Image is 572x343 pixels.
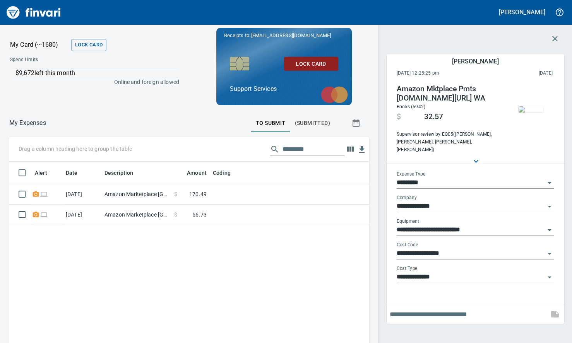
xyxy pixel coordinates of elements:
button: Open [544,248,555,259]
button: Choose columns to display [344,143,356,155]
span: Receipt Required [32,191,40,196]
p: Drag a column heading here to group the table [19,145,132,153]
span: Books (5942) [397,104,425,109]
span: Receipt Required [32,212,40,217]
button: Open [544,177,555,188]
span: Alert [35,168,57,177]
button: Open [544,201,555,212]
span: Date [66,168,78,177]
label: Cost Type [397,266,418,271]
span: Online transaction [40,212,48,217]
td: Amazon Marketplace [GEOGRAPHIC_DATA] [GEOGRAPHIC_DATA] [101,205,171,225]
p: My Card (···1680) [10,40,68,49]
span: 170.49 [189,190,207,198]
label: Company [397,195,417,200]
h5: [PERSON_NAME] [452,57,498,65]
span: Description [104,168,134,177]
span: $ [174,190,177,198]
span: To Submit [256,118,286,128]
label: Equipment [397,219,419,224]
span: $ [174,211,177,218]
img: mastercard.svg [317,82,352,107]
span: 56.73 [192,211,207,218]
button: Lock Card [71,39,106,51]
h5: [PERSON_NAME] [499,8,545,16]
span: [EMAIL_ADDRESS][DOMAIN_NAME] [250,32,332,39]
span: Online transaction [40,191,48,196]
span: Amount [177,168,207,177]
span: Spend Limits [10,56,108,64]
button: Close transaction [546,29,564,48]
label: Expense Type [397,172,425,176]
td: [DATE] [63,205,101,225]
p: Support Services [230,84,338,94]
button: Download Table [356,144,368,155]
span: Date [66,168,88,177]
p: $9,672 left this month [15,68,178,78]
p: Online and foreign allowed [4,78,179,86]
td: Amazon Marketplace [GEOGRAPHIC_DATA] [GEOGRAPHIC_DATA] [101,184,171,205]
button: [PERSON_NAME] [497,6,547,18]
h4: Amazon Mktplace Pmts [DOMAIN_NAME][URL] WA [397,84,502,103]
span: [DATE] 12:25:25 pm [397,70,489,77]
span: (Submitted) [295,118,330,128]
p: My Expenses [9,118,46,128]
span: Coding [213,168,231,177]
button: Open [544,272,555,283]
span: Amount [187,168,207,177]
span: Alert [35,168,47,177]
nav: breadcrumb [9,118,46,128]
span: $ [397,112,401,121]
span: Supervisor review by: EQ05 ([PERSON_NAME], [PERSON_NAME], [PERSON_NAME], [PERSON_NAME]) [397,131,502,154]
span: Description [104,168,144,177]
img: Finvari [5,3,63,22]
span: Lock Card [290,59,332,69]
button: Lock Card [284,57,338,71]
span: Coding [213,168,241,177]
button: Open [544,225,555,235]
td: [DATE] [63,184,101,205]
span: This charge was settled by the merchant and appears on the 2025/08/30 statement. [489,70,553,77]
span: 32.57 [424,112,443,121]
label: Cost Code [397,242,418,247]
span: Lock Card [75,41,103,49]
p: Receipts to: [224,32,344,39]
span: This records your note into the expense [546,305,564,324]
img: receipts%2Ftapani%2F2025-09-02%2F9mFQdhIF8zLowLGbDphOVZksN8b2__DuMmyQ3Kr4UAjrzQvzUu.jpg [519,106,543,113]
